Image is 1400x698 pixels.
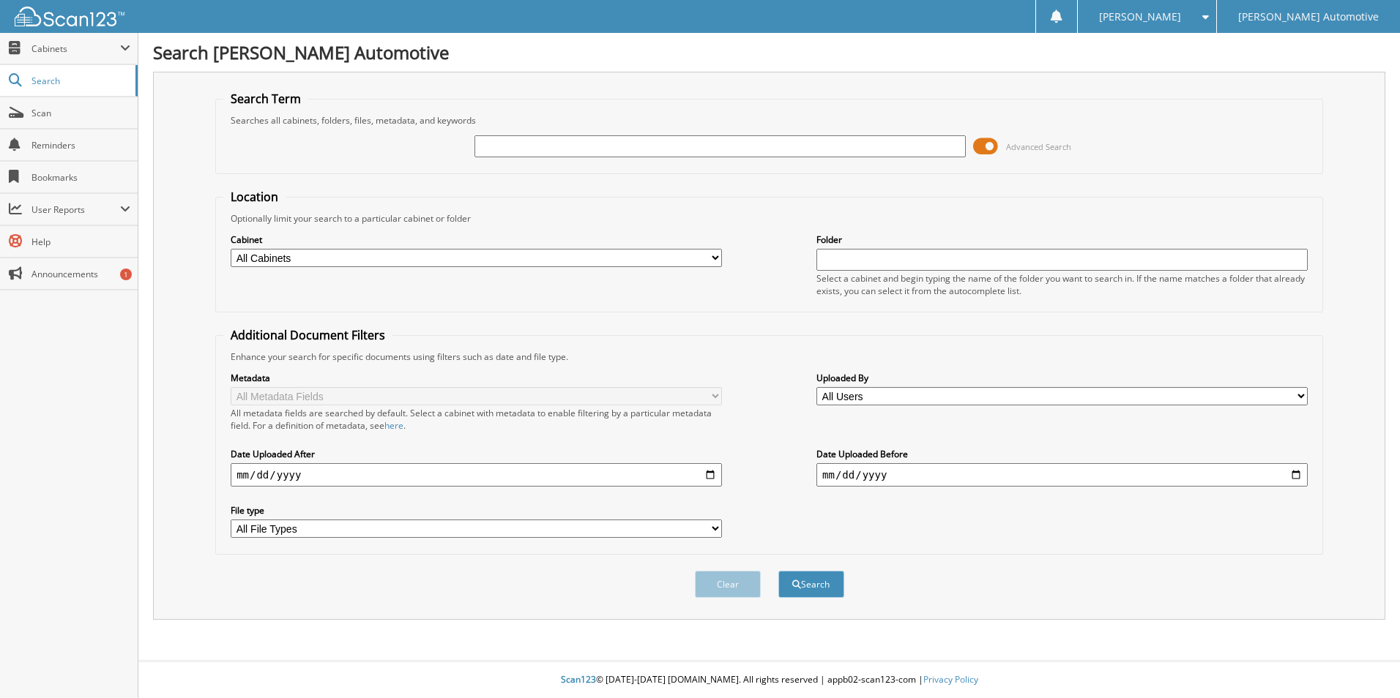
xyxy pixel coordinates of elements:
[231,448,722,460] label: Date Uploaded After
[31,75,128,87] span: Search
[231,233,722,246] label: Cabinet
[223,212,1315,225] div: Optionally limit your search to a particular cabinet or folder
[1006,141,1071,152] span: Advanced Search
[15,7,124,26] img: scan123-logo-white.svg
[223,114,1315,127] div: Searches all cabinets, folders, files, metadata, and keywords
[31,268,130,280] span: Announcements
[231,463,722,487] input: start
[223,350,1315,363] div: Enhance your search for specific documents using filters such as date and file type.
[223,91,308,107] legend: Search Term
[778,571,844,598] button: Search
[31,236,130,248] span: Help
[31,171,130,184] span: Bookmarks
[231,407,722,432] div: All metadata fields are searched by default. Select a cabinet with metadata to enable filtering b...
[384,419,403,432] a: here
[816,463,1308,487] input: end
[120,269,132,280] div: 1
[816,448,1308,460] label: Date Uploaded Before
[923,673,978,686] a: Privacy Policy
[31,42,120,55] span: Cabinets
[231,504,722,517] label: File type
[231,372,722,384] label: Metadata
[138,662,1400,698] div: © [DATE]-[DATE] [DOMAIN_NAME]. All rights reserved | appb02-scan123-com |
[31,139,130,151] span: Reminders
[1099,12,1181,21] span: [PERSON_NAME]
[223,327,392,343] legend: Additional Document Filters
[816,272,1308,297] div: Select a cabinet and begin typing the name of the folder you want to search in. If the name match...
[223,189,286,205] legend: Location
[816,233,1308,246] label: Folder
[1238,12,1379,21] span: [PERSON_NAME] Automotive
[31,107,130,119] span: Scan
[816,372,1308,384] label: Uploaded By
[561,673,596,686] span: Scan123
[695,571,761,598] button: Clear
[31,203,120,216] span: User Reports
[153,40,1385,64] h1: Search [PERSON_NAME] Automotive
